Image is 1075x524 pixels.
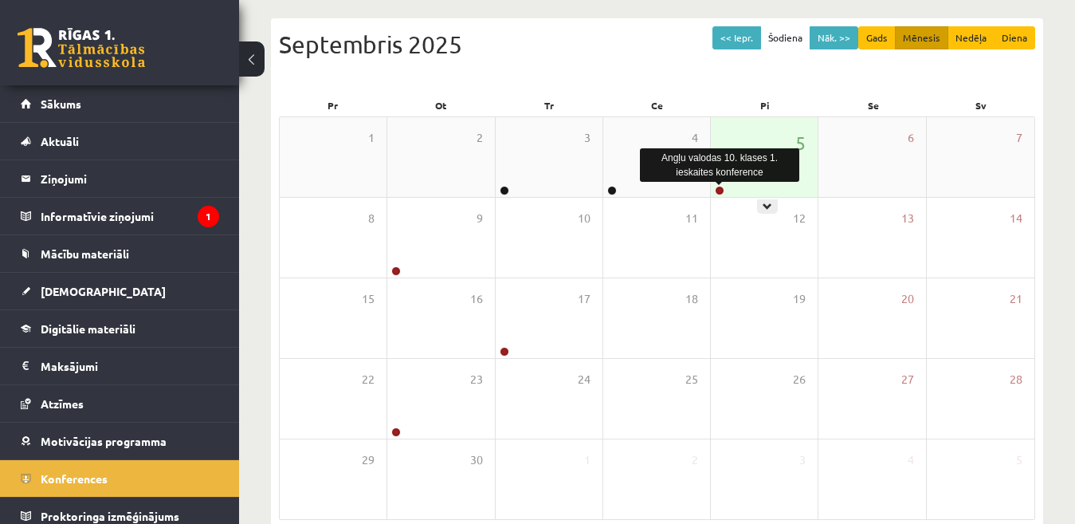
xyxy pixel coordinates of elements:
[760,26,810,49] button: Šodiena
[901,290,914,308] span: 20
[21,160,219,197] a: Ziņojumi
[41,198,219,234] legend: Informatīvie ziņojumi
[41,97,81,111] span: Sākums
[908,129,914,147] span: 6
[685,371,698,388] span: 25
[198,206,219,227] i: 1
[685,210,698,227] span: 11
[712,26,761,49] button: << Iepr.
[41,471,108,486] span: Konferences
[584,129,590,147] span: 3
[640,148,799,182] div: Angļu valodas 10. klases 1. ieskaites konference
[21,348,219,384] a: Maksājumi
[362,290,375,308] span: 15
[21,460,219,497] a: Konferences
[21,310,219,347] a: Digitālie materiāli
[795,129,806,156] span: 5
[362,451,375,469] span: 29
[477,210,483,227] span: 9
[1016,129,1022,147] span: 7
[895,26,948,49] button: Mēnesis
[41,321,135,336] span: Digitālie materiāli
[692,129,698,147] span: 4
[21,85,219,122] a: Sākums
[793,371,806,388] span: 26
[21,198,219,234] a: Informatīvie ziņojumi1
[711,94,819,116] div: Pi
[21,273,219,309] a: [DEMOGRAPHIC_DATA]
[21,385,219,422] a: Atzīmes
[41,134,79,148] span: Aktuāli
[41,246,129,261] span: Mācību materiāli
[21,235,219,272] a: Mācību materiāli
[1016,451,1022,469] span: 5
[368,129,375,147] span: 1
[603,94,712,116] div: Ce
[387,94,496,116] div: Ot
[685,290,698,308] span: 18
[578,210,590,227] span: 10
[41,160,219,197] legend: Ziņojumi
[578,290,590,308] span: 17
[793,290,806,308] span: 19
[858,26,896,49] button: Gads
[927,94,1035,116] div: Sv
[994,26,1035,49] button: Diena
[578,371,590,388] span: 24
[495,94,603,116] div: Tr
[470,371,483,388] span: 23
[18,28,145,68] a: Rīgas 1. Tālmācības vidusskola
[793,210,806,227] span: 12
[692,451,698,469] span: 2
[908,451,914,469] span: 4
[41,396,84,411] span: Atzīmes
[1010,290,1022,308] span: 21
[41,434,167,448] span: Motivācijas programma
[819,94,928,116] div: Se
[41,348,219,384] legend: Maksājumi
[41,509,179,523] span: Proktoringa izmēģinājums
[279,26,1035,62] div: Septembris 2025
[470,451,483,469] span: 30
[901,371,914,388] span: 27
[21,423,219,459] a: Motivācijas programma
[1010,210,1022,227] span: 14
[901,210,914,227] span: 13
[470,290,483,308] span: 16
[477,129,483,147] span: 2
[1010,371,1022,388] span: 28
[368,210,375,227] span: 8
[947,26,995,49] button: Nedēļa
[584,451,590,469] span: 1
[41,284,166,298] span: [DEMOGRAPHIC_DATA]
[279,94,387,116] div: Pr
[362,371,375,388] span: 22
[810,26,858,49] button: Nāk. >>
[799,451,806,469] span: 3
[21,123,219,160] a: Aktuāli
